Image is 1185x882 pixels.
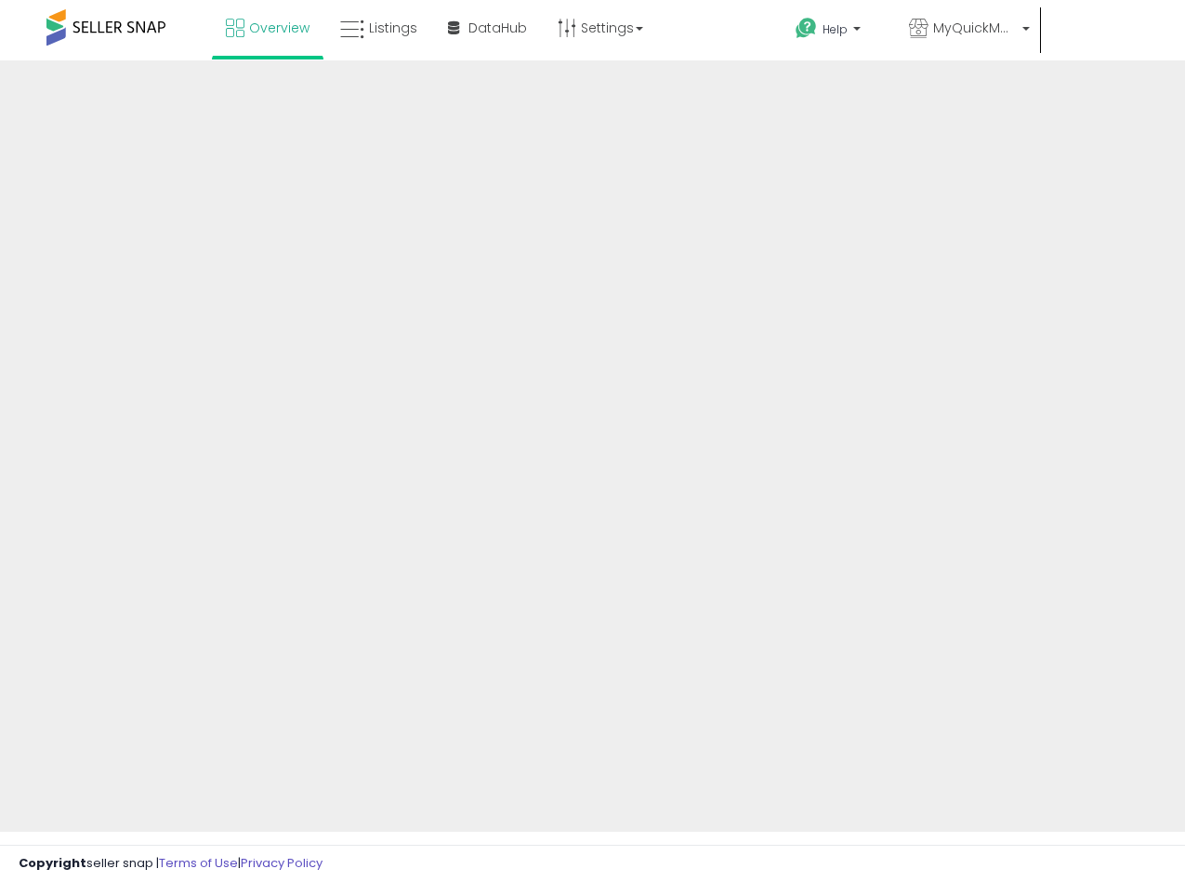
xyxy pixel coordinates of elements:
[781,3,892,60] a: Help
[795,17,818,40] i: Get Help
[823,21,848,37] span: Help
[369,19,417,37] span: Listings
[468,19,527,37] span: DataHub
[933,19,1017,37] span: MyQuickMart
[249,19,309,37] span: Overview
